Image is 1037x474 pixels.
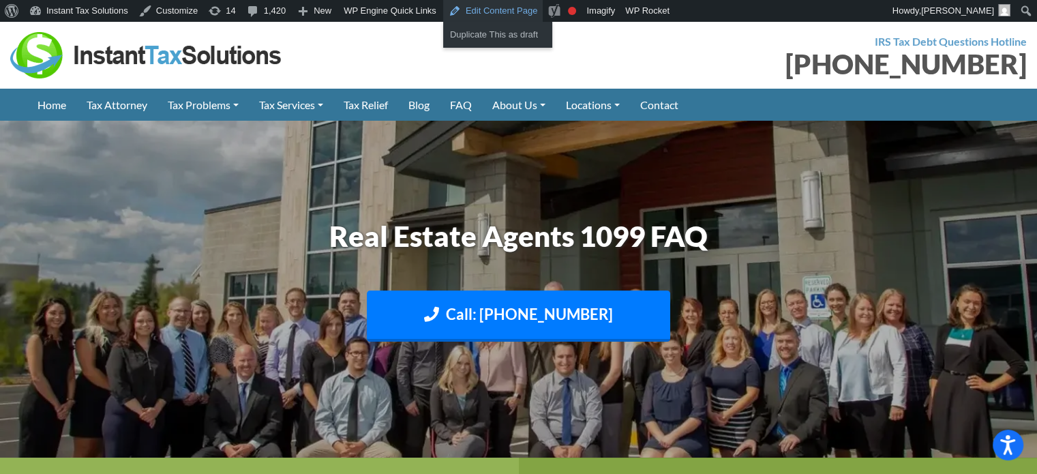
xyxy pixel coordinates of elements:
[529,50,1027,78] div: [PHONE_NUMBER]
[875,35,1027,48] strong: IRS Tax Debt Questions Hotline
[921,5,994,16] span: [PERSON_NAME]
[157,89,249,121] a: Tax Problems
[333,89,398,121] a: Tax Relief
[140,216,897,256] h1: Real Estate Agents 1099 FAQ
[398,89,440,121] a: Blog
[568,7,576,15] div: Focus keyphrase not set
[76,89,157,121] a: Tax Attorney
[630,89,689,121] a: Contact
[27,89,76,121] a: Home
[10,47,283,60] a: Instant Tax Solutions Logo
[367,291,670,342] a: Call: [PHONE_NUMBER]
[556,89,630,121] a: Locations
[10,32,283,78] img: Instant Tax Solutions Logo
[440,89,482,121] a: FAQ
[443,26,552,44] a: Duplicate This as draft
[249,89,333,121] a: Tax Services
[482,89,556,121] a: About Us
